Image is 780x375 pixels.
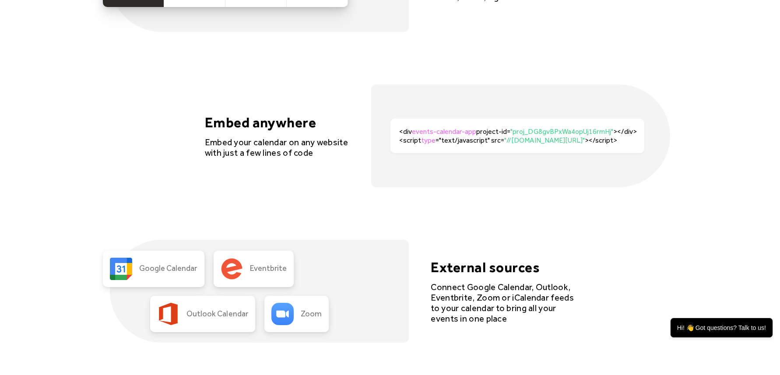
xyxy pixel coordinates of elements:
[250,264,287,273] div: Eventbrite
[412,127,476,136] span: events-calendar-app
[431,259,575,276] h4: External sources
[205,137,349,158] div: Embed your calendar on any website with just a few lines of code
[510,127,613,136] span: "proj_DG8gvBPxWa4opUj16rmHj"
[301,309,322,319] div: Zoom
[421,136,436,144] span: type
[205,114,349,131] h4: Embed anywhere
[504,136,584,144] span: "//[DOMAIN_NAME][URL]"
[139,264,197,273] div: Google Calendar
[399,127,644,144] div: <div project-id= ></div><script ="text/javascript" src= ></script>
[431,282,575,324] div: Connect Google Calendar, Outlook, Eventbrite, Zoom or iCalendar feeds to your calendar to bring a...
[186,309,248,319] div: Outlook Calendar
